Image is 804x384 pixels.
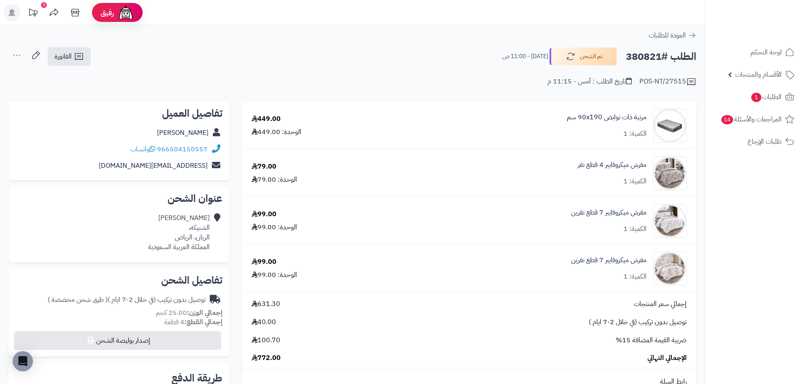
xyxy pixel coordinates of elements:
[653,252,686,285] img: 1752908063-1-90x90.jpg
[252,209,276,219] div: 99.00
[148,213,210,252] div: [PERSON_NAME] الشبيكه، الريان، الرياض المملكة العربية السعودية
[623,224,647,234] div: الكمية: 1
[171,373,222,383] h2: طريقة الدفع
[252,223,297,232] div: الوحدة: 99.00
[571,208,647,218] a: مفرش ميكروفايبر 7 قطع نفرين
[626,48,696,65] h2: الطلب #380821
[252,299,280,309] span: 631.30
[157,128,208,138] a: [PERSON_NAME]
[751,93,761,102] span: 1
[750,91,782,103] span: الطلبات
[130,144,155,154] a: واتساب
[156,308,222,318] small: 25.00 كجم
[721,115,733,124] span: 14
[647,353,687,363] span: الإجمالي النهائي
[710,132,799,152] a: طلبات الإرجاع
[710,42,799,62] a: لوحة التحكم
[735,69,782,81] span: الأقسام والمنتجات
[710,87,799,107] a: الطلبات1
[48,47,91,66] a: الفاتورة
[252,127,301,137] div: الوحدة: 449.00
[187,308,222,318] strong: إجمالي الوزن:
[634,299,687,309] span: إجمالي سعر المنتجات
[502,52,548,61] small: [DATE] - 11:00 ص
[623,177,647,186] div: الكمية: 1
[550,48,617,65] button: تم الشحن
[184,317,222,327] strong: إجمالي القطع:
[750,46,782,58] span: لوحة التحكم
[15,193,222,204] h2: عنوان الشحن
[252,353,281,363] span: 772.00
[54,51,72,62] span: الفاتورة
[747,136,782,148] span: طلبات الإرجاع
[117,4,134,21] img: ai-face.png
[653,156,686,190] img: 1752754031-1-90x90.jpg
[99,161,208,171] a: [EMAIL_ADDRESS][DOMAIN_NAME]
[252,162,276,172] div: 79.00
[14,331,221,350] button: إصدار بوليصة الشحن
[623,272,647,282] div: الكمية: 1
[22,4,43,23] a: تحديثات المنصة
[48,295,206,305] div: توصيل بدون تركيب (في خلال 2-7 ايام )
[547,77,632,86] div: تاريخ الطلب : أمس - 11:15 م
[567,113,647,122] a: مرتبة ذات نوابض 90x190 سم
[616,336,687,345] span: ضريبة القيمة المضافة 15%
[48,295,108,305] span: ( طرق شحن مخصصة )
[578,160,647,170] a: مفرش ميكروفايبر 4 قطع نفر
[252,317,276,327] span: 40.00
[157,144,208,154] a: 966504150557
[649,30,696,40] a: العودة للطلبات
[649,30,686,40] span: العودة للطلبات
[13,351,33,371] div: Open Intercom Messenger
[720,113,782,125] span: المراجعات والأسئلة
[710,109,799,129] a: المراجعات والأسئلة14
[252,336,280,345] span: 100.70
[589,317,687,327] span: توصيل بدون تركيب (في خلال 2-7 ايام )
[15,275,222,285] h2: تفاصيل الشحن
[100,8,114,18] span: رفيق
[252,270,297,280] div: الوحدة: 99.00
[15,108,222,118] h2: تفاصيل العميل
[639,77,696,87] div: POS-NT/27515
[252,114,281,124] div: 449.00
[164,317,222,327] small: 4 قطعة
[653,109,686,142] img: 1728808024-110601060001-90x90.jpg
[252,257,276,267] div: 99.00
[41,2,47,8] div: 1
[623,129,647,139] div: الكمية: 1
[571,255,647,265] a: مفرش ميكروفايبر 7 قطع نفرين
[252,175,297,185] div: الوحدة: 79.00
[653,204,686,238] img: 1752907550-1-90x90.jpg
